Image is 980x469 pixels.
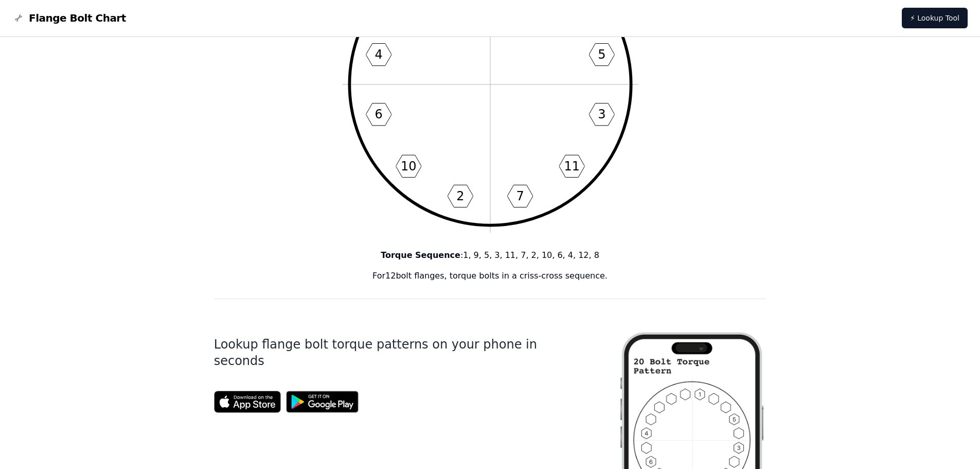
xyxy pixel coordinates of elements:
img: App Store badge for the Flange Bolt Chart app [214,391,281,413]
h1: Lookup flange bolt torque patterns on your phone in seconds [214,336,585,369]
span: Flange Bolt Chart [29,11,126,25]
text: 5 [598,47,605,62]
text: 10 [401,159,416,173]
img: Flange Bolt Chart Logo [12,12,25,24]
text: 4 [375,47,382,62]
text: 6 [375,107,382,121]
text: 2 [456,189,464,203]
b: Torque Sequence [381,250,460,260]
a: Flange Bolt Chart LogoFlange Bolt Chart [12,11,126,25]
p: For 12 bolt flanges, torque bolts in a criss-cross sequence. [214,270,767,282]
text: 7 [516,189,524,203]
p: : 1, 9, 5, 3, 11, 7, 2, 10, 6, 4, 12, 8 [214,249,767,262]
a: ⚡ Lookup Tool [902,8,968,28]
text: 3 [598,107,605,121]
img: Get it on Google Play [281,386,364,418]
text: 11 [564,159,579,173]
